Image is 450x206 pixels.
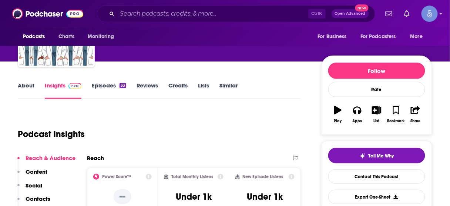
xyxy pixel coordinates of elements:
h1: Podcast Insights [18,129,85,140]
h2: Reach [87,154,104,162]
h2: Total Monthly Listens [171,174,213,179]
p: Contacts [26,195,50,202]
a: Episodes33 [92,82,126,99]
button: Content [17,168,47,182]
a: Credits [168,82,188,99]
button: open menu [405,30,432,44]
span: Tell Me Why [369,153,394,159]
button: Open AdvancedNew [332,9,369,18]
button: Play [328,101,347,128]
div: Play [334,119,342,123]
button: Apps [347,101,367,128]
h2: Power Score™ [102,174,131,179]
span: Logged in as Spiral5-G1 [422,6,438,22]
img: Podchaser - Follow, Share and Rate Podcasts [12,7,83,21]
div: List [374,119,380,123]
button: Social [17,182,42,196]
span: For Business [318,31,347,42]
span: Open Advanced [335,12,366,16]
img: tell me why sparkle [360,153,366,159]
div: Search podcasts, credits, & more... [97,5,375,22]
a: InsightsPodchaser Pro [45,82,81,99]
span: Podcasts [23,31,45,42]
p: Social [26,182,42,189]
button: tell me why sparkleTell Me Why [328,148,425,163]
button: Show profile menu [422,6,438,22]
a: Show notifications dropdown [401,7,413,20]
button: Reach & Audience [17,154,75,168]
p: -- [114,189,131,204]
img: Podchaser Pro [68,83,81,89]
button: open menu [18,30,54,44]
h3: Under 1k [247,191,283,202]
span: New [355,4,369,11]
h2: New Episode Listens [243,174,283,179]
p: Reach & Audience [26,154,75,162]
a: Similar [219,82,238,99]
span: For Podcasters [360,31,396,42]
div: 33 [120,83,126,88]
button: List [367,101,386,128]
img: User Profile [422,6,438,22]
input: Search podcasts, credits, & more... [117,8,308,20]
a: Contact This Podcast [328,169,425,184]
a: About [18,82,34,99]
button: open menu [83,30,124,44]
div: Rate [328,82,425,97]
div: Share [410,119,420,123]
button: Export One-Sheet [328,190,425,204]
a: Charts [54,30,79,44]
h3: Under 1k [176,191,212,202]
span: More [410,31,423,42]
span: Monitoring [88,31,114,42]
a: Reviews [137,82,158,99]
span: Ctrl K [308,9,326,19]
p: Content [26,168,47,175]
button: Follow [328,63,425,79]
button: Share [406,101,425,128]
button: open menu [356,30,407,44]
button: Bookmark [386,101,406,128]
a: Show notifications dropdown [383,7,395,20]
a: Lists [198,82,209,99]
div: Apps [353,119,362,123]
div: Bookmark [387,119,405,123]
button: open menu [312,30,356,44]
span: Charts [58,31,74,42]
